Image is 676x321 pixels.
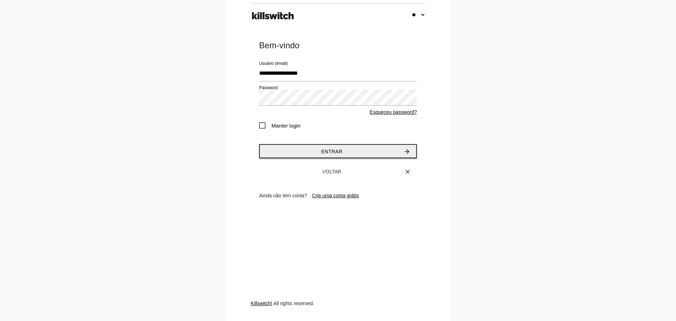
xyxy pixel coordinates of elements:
[259,60,288,67] label: Usuário (email)
[321,149,343,154] span: Entrar
[312,193,359,198] a: Crie uma conta grátis
[251,300,425,321] div: | All rights reserved.
[370,109,417,115] a: Esqueceu password?
[259,193,307,198] span: Ainda não tem conta?
[404,165,411,178] i: close
[259,121,301,130] span: Manter login
[259,144,417,158] button: Entrararrow_forward
[403,145,411,158] i: arrow_forward
[259,40,417,51] div: Bem-vindo
[259,85,278,91] label: Password
[251,301,271,306] a: Killswitch
[250,10,295,22] img: ks-logo-black-footer.png
[323,169,342,174] span: Voltar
